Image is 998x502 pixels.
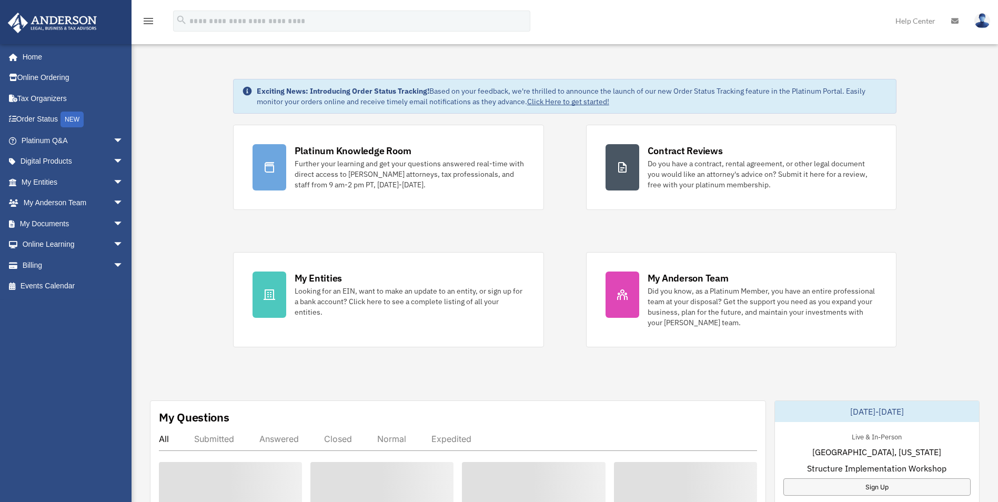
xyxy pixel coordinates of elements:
div: Further your learning and get your questions answered real-time with direct access to [PERSON_NAM... [295,158,525,190]
div: My Entities [295,272,342,285]
div: My Anderson Team [648,272,729,285]
a: My Anderson Team Did you know, as a Platinum Member, you have an entire professional team at your... [586,252,897,347]
div: Based on your feedback, we're thrilled to announce the launch of our new Order Status Tracking fe... [257,86,888,107]
div: Normal [377,434,406,444]
span: arrow_drop_down [113,255,134,276]
a: Order StatusNEW [7,109,139,130]
span: arrow_drop_down [113,130,134,152]
div: Answered [259,434,299,444]
a: My Anderson Teamarrow_drop_down [7,193,139,214]
a: Events Calendar [7,276,139,297]
span: Structure Implementation Workshop [807,462,946,475]
span: arrow_drop_down [113,151,134,173]
span: arrow_drop_down [113,193,134,214]
div: Expedited [431,434,471,444]
a: Platinum Q&Aarrow_drop_down [7,130,139,151]
a: Sign Up [783,478,971,496]
strong: Exciting News: Introducing Order Status Tracking! [257,86,429,96]
div: Live & In-Person [843,430,910,441]
a: Online Ordering [7,67,139,88]
a: Home [7,46,134,67]
a: Contract Reviews Do you have a contract, rental agreement, or other legal document you would like... [586,125,897,210]
a: Billingarrow_drop_down [7,255,139,276]
div: NEW [61,112,84,127]
a: My Entities Looking for an EIN, want to make an update to an entity, or sign up for a bank accoun... [233,252,544,347]
img: Anderson Advisors Platinum Portal [5,13,100,33]
span: arrow_drop_down [113,172,134,193]
span: arrow_drop_down [113,213,134,235]
a: Tax Organizers [7,88,139,109]
span: [GEOGRAPHIC_DATA], [US_STATE] [812,446,941,458]
a: Digital Productsarrow_drop_down [7,151,139,172]
a: menu [142,18,155,27]
i: search [176,14,187,26]
div: [DATE]-[DATE] [775,401,979,422]
a: Platinum Knowledge Room Further your learning and get your questions answered real-time with dire... [233,125,544,210]
div: Closed [324,434,352,444]
div: Looking for an EIN, want to make an update to an entity, or sign up for a bank account? Click her... [295,286,525,317]
div: All [159,434,169,444]
div: Did you know, as a Platinum Member, you have an entire professional team at your disposal? Get th... [648,286,878,328]
div: Platinum Knowledge Room [295,144,411,157]
a: My Entitiesarrow_drop_down [7,172,139,193]
a: Click Here to get started! [527,97,609,106]
div: Contract Reviews [648,144,723,157]
span: arrow_drop_down [113,234,134,256]
a: My Documentsarrow_drop_down [7,213,139,234]
img: User Pic [974,13,990,28]
div: Do you have a contract, rental agreement, or other legal document you would like an attorney's ad... [648,158,878,190]
div: Submitted [194,434,234,444]
a: Online Learningarrow_drop_down [7,234,139,255]
i: menu [142,15,155,27]
div: My Questions [159,409,229,425]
